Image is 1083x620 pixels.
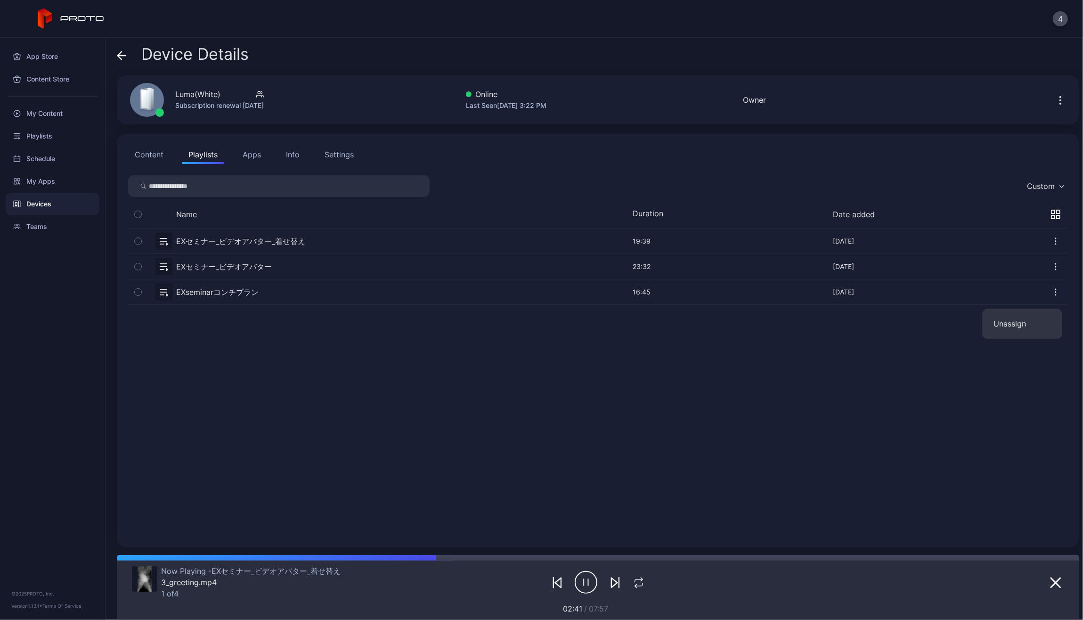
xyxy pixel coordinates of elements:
span: 02:41 [563,604,583,613]
button: Date added [833,210,875,219]
div: Subscription renewal [DATE] [175,100,264,111]
span: / [585,604,587,613]
button: Settings [318,145,360,164]
button: Unassign [982,309,1062,339]
div: 1 of 4 [161,589,341,598]
div: Custom [1027,181,1055,191]
button: Apps [236,145,268,164]
button: Content [128,145,170,164]
a: Content Store [6,68,99,90]
a: Teams [6,215,99,238]
span: Device Details [141,45,249,63]
div: Last Seen [DATE] 3:22 PM [466,100,547,111]
button: Playlists [182,145,224,164]
div: Owner [743,94,766,106]
div: Duration [633,209,670,220]
span: 07:57 [589,604,609,613]
div: © 2025 PROTO, Inc. [11,590,94,597]
span: EXセミナー_ビデオアバター_着せ替え [208,566,341,576]
div: Luma(White) [175,89,220,100]
button: Custom [1022,175,1068,197]
button: Name [176,210,197,219]
a: Terms Of Service [42,603,81,609]
div: Online [466,89,547,100]
div: Settings [325,149,354,160]
a: My Content [6,102,99,125]
button: 4 [1053,11,1068,26]
div: Info [286,149,300,160]
div: Now Playing [161,566,341,576]
span: Version 1.13.1 • [11,603,42,609]
a: Devices [6,193,99,215]
a: Schedule [6,147,99,170]
button: Info [279,145,306,164]
a: App Store [6,45,99,68]
a: Playlists [6,125,99,147]
div: 3_greeting.mp4 [161,578,341,587]
a: My Apps [6,170,99,193]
